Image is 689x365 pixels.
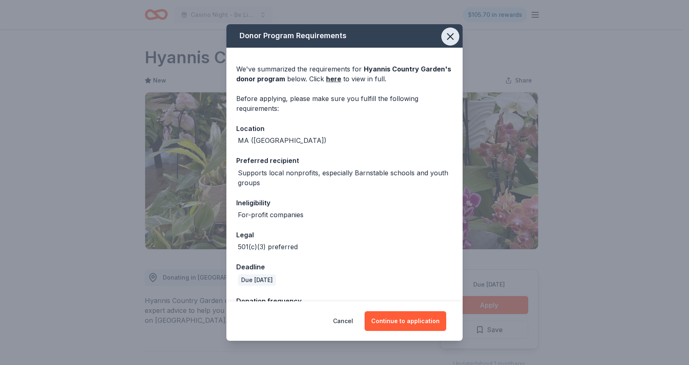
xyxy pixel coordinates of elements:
div: For-profit companies [238,210,303,220]
div: Due [DATE] [238,274,276,286]
div: Preferred recipient [236,155,453,166]
div: Deadline [236,262,453,272]
button: Cancel [333,311,353,331]
div: Ineligibility [236,197,453,208]
button: Continue to application [365,311,446,331]
div: Legal [236,230,453,240]
div: Location [236,123,453,134]
div: Donor Program Requirements [226,24,463,48]
div: Donation frequency [236,296,453,306]
div: MA ([GEOGRAPHIC_DATA]) [238,135,326,145]
a: here [326,74,341,84]
div: 501(c)(3) preferred [238,242,298,252]
div: Supports local nonprofits, especially Barnstable schools and youth groups [238,168,453,188]
div: We've summarized the requirements for below. Click to view in full. [236,64,453,84]
div: Before applying, please make sure you fulfill the following requirements: [236,94,453,113]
